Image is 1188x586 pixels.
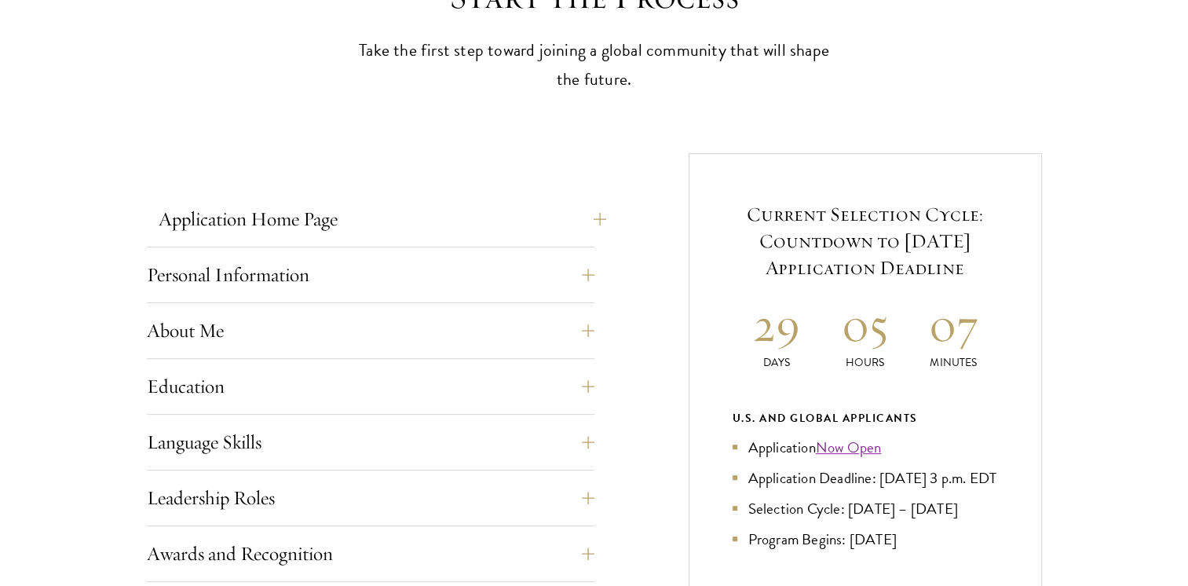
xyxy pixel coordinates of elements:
button: Personal Information [147,256,594,294]
p: Hours [821,354,909,371]
button: Application Home Page [159,200,606,238]
p: Minutes [909,354,998,371]
p: Take the first step toward joining a global community that will shape the future. [351,36,838,94]
li: Selection Cycle: [DATE] – [DATE] [733,497,998,520]
h5: Current Selection Cycle: Countdown to [DATE] Application Deadline [733,201,998,281]
button: Awards and Recognition [147,535,594,573]
a: Now Open [816,436,882,459]
button: Education [147,368,594,405]
li: Program Begins: [DATE] [733,528,998,551]
li: Application [733,436,998,459]
button: Leadership Roles [147,479,594,517]
h2: 05 [821,295,909,354]
h2: 07 [909,295,998,354]
p: Days [733,354,821,371]
li: Application Deadline: [DATE] 3 p.m. EDT [733,467,998,489]
div: U.S. and Global Applicants [733,408,998,428]
button: About Me [147,312,594,350]
h2: 29 [733,295,821,354]
button: Language Skills [147,423,594,461]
